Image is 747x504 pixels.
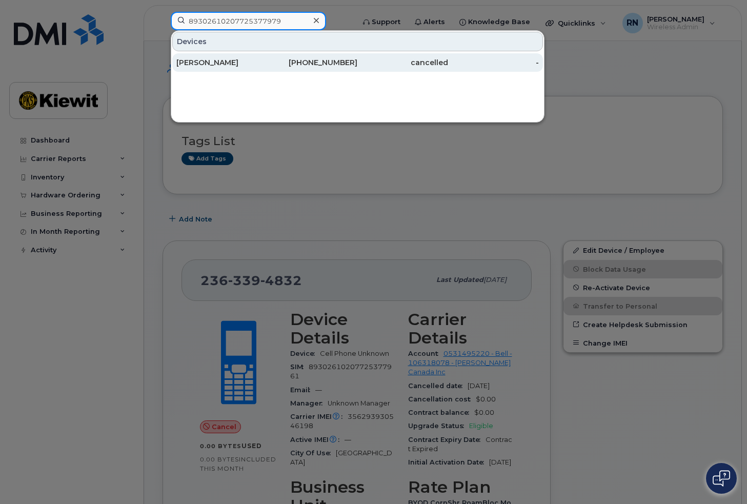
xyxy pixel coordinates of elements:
div: Devices [172,32,543,51]
img: Open chat [713,470,730,487]
a: [PERSON_NAME][PHONE_NUMBER]cancelled- [172,53,543,72]
div: cancelled [357,57,448,68]
div: [PERSON_NAME] [176,57,267,68]
div: - [448,57,539,68]
div: [PHONE_NUMBER] [267,57,358,68]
